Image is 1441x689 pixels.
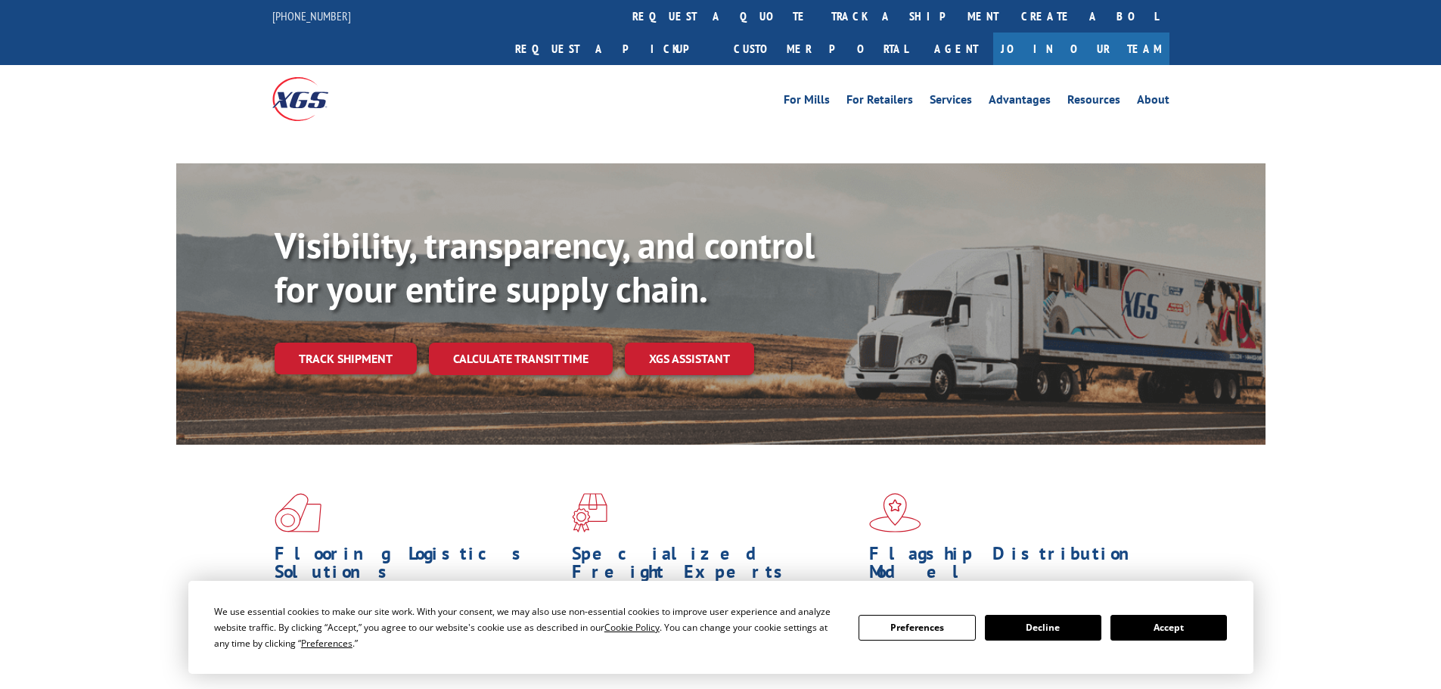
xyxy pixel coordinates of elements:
[1110,615,1227,641] button: Accept
[275,493,321,532] img: xgs-icon-total-supply-chain-intelligence-red
[919,33,993,65] a: Agent
[930,94,972,110] a: Services
[722,33,919,65] a: Customer Portal
[429,343,613,375] a: Calculate transit time
[214,604,840,651] div: We use essential cookies to make our site work. With your consent, we may also use non-essential ...
[275,222,815,312] b: Visibility, transparency, and control for your entire supply chain.
[504,33,722,65] a: Request a pickup
[275,343,417,374] a: Track shipment
[625,343,754,375] a: XGS ASSISTANT
[993,33,1169,65] a: Join Our Team
[604,621,660,634] span: Cookie Policy
[985,615,1101,641] button: Decline
[572,545,858,588] h1: Specialized Freight Experts
[301,637,352,650] span: Preferences
[784,94,830,110] a: For Mills
[989,94,1051,110] a: Advantages
[1137,94,1169,110] a: About
[869,493,921,532] img: xgs-icon-flagship-distribution-model-red
[188,581,1253,674] div: Cookie Consent Prompt
[869,545,1155,588] h1: Flagship Distribution Model
[272,8,351,23] a: [PHONE_NUMBER]
[275,545,561,588] h1: Flooring Logistics Solutions
[846,94,913,110] a: For Retailers
[859,615,975,641] button: Preferences
[572,493,607,532] img: xgs-icon-focused-on-flooring-red
[1067,94,1120,110] a: Resources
